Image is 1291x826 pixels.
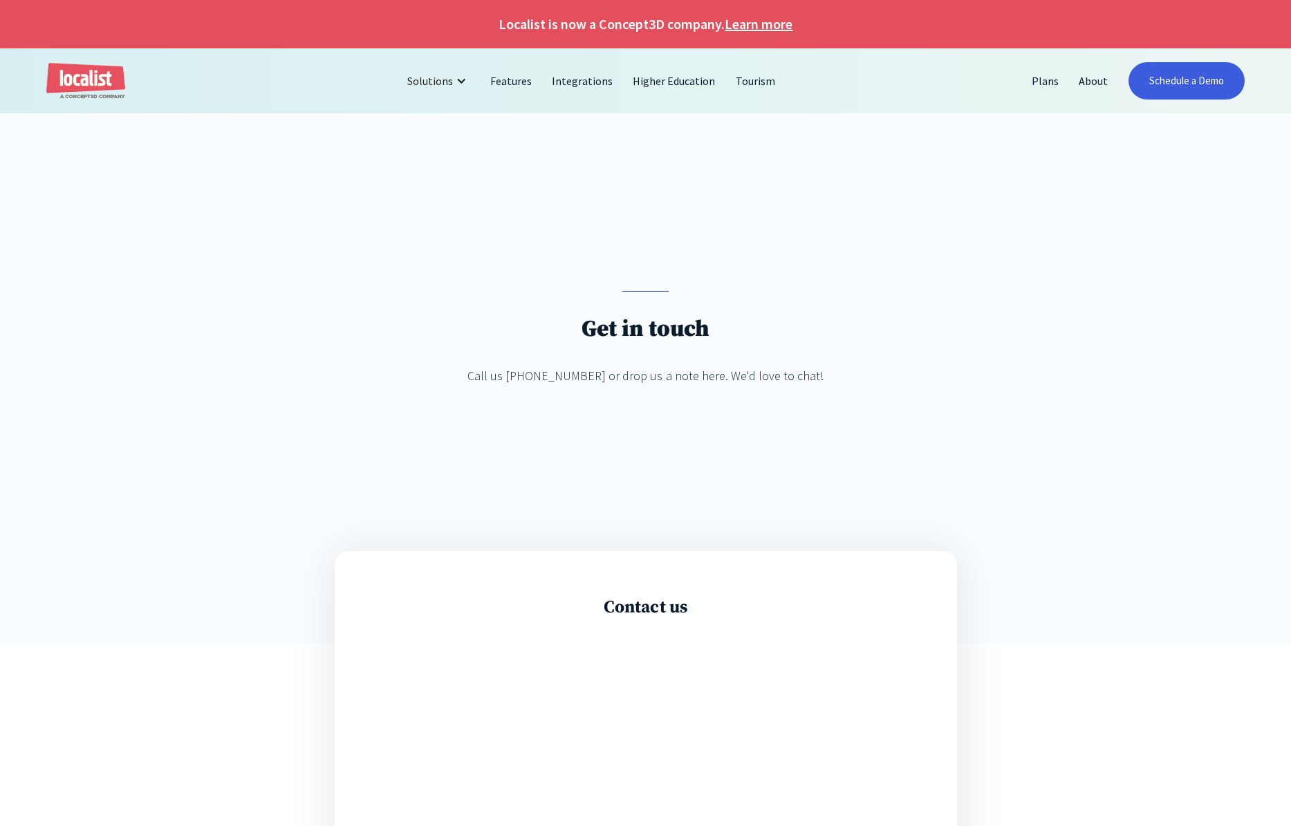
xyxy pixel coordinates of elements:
a: Tourism [726,64,786,97]
a: Features [481,64,542,97]
a: About [1069,64,1118,97]
a: Integrations [542,64,623,97]
a: Higher Education [623,64,725,97]
h3: Contact us [427,597,864,618]
h1: Get in touch [582,315,709,344]
div: Call us [PHONE_NUMBER] or drop us a note here. We'd love to chat! [467,366,824,385]
div: Solutions [407,73,453,89]
a: Schedule a Demo [1129,62,1245,100]
a: home [46,63,125,100]
a: Learn more [725,14,792,35]
a: Plans [1022,64,1069,97]
div: Solutions [397,64,481,97]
